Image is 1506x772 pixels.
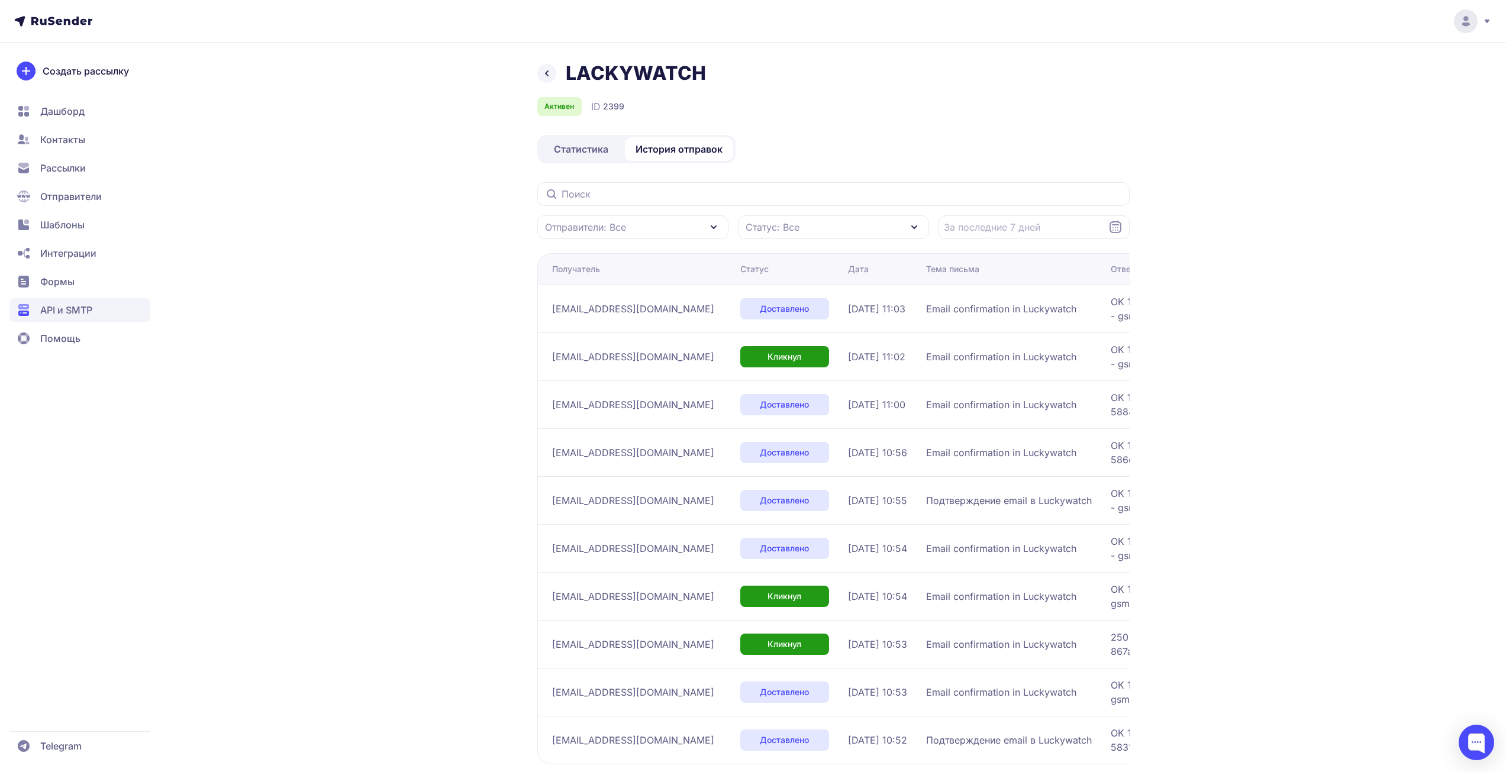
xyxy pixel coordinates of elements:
span: API и SMTP [40,303,92,317]
span: OK 1759305641 2adb3069b0e04-5884b61800bsi1990676e87.226 - gsmtp [1111,390,1407,419]
span: Дашборд [40,104,85,118]
span: Email confirmation in Luckywatch [926,302,1076,316]
span: OK 1759305291 2adb3069b0e04-586048c7fe8si3198460e87.115 - gsmtp [1111,534,1407,563]
div: Статус [740,263,769,275]
span: Шаблоны [40,218,85,232]
span: [DATE] 11:00 [848,398,905,412]
span: Доставлено [760,399,809,411]
span: [EMAIL_ADDRESS][DOMAIN_NAME] [552,350,714,364]
span: [DATE] 11:02 [848,350,905,364]
input: Поиск [537,182,1130,206]
span: [DATE] 11:03 [848,302,905,316]
span: Отправители: Все [545,220,626,234]
h1: LACKYWATCH [566,62,706,85]
span: [EMAIL_ADDRESS][DOMAIN_NAME] [552,637,714,651]
input: Datepicker input [939,215,1130,239]
span: OK 1759305132 2adb3069b0e04-5831646a598si5065936e87.236 - gsmtp [1111,726,1407,754]
span: Помощь [40,331,80,345]
a: Telegram [9,734,150,758]
span: [EMAIL_ADDRESS][DOMAIN_NAME] [552,541,714,555]
span: Интеграции [40,246,96,260]
div: Дата [848,263,869,275]
span: [DATE] 10:56 [848,445,907,460]
span: OK 1759305246 38308e7fff4ca-36fb7df108fsi43507971fa.498 - gsmtp [1111,582,1407,611]
span: Кликнул [767,590,801,602]
span: Email confirmation in Luckywatch [926,685,1076,699]
span: Доставлено [760,542,809,554]
span: 2399 [603,101,624,112]
span: [DATE] 10:53 [848,637,907,651]
span: Email confirmation in Luckywatch [926,350,1076,364]
div: Тема письма [926,263,979,275]
span: Email confirmation in Luckywatch [926,445,1076,460]
span: Формы [40,274,75,289]
span: [DATE] 10:55 [848,493,907,508]
span: OK 1759305754 2adb3069b0e04-587f1cf3608si2170600e87.556 - gsmtp [1111,343,1407,371]
span: Подтверждение email в Luckywatch [926,493,1092,508]
span: 250 2.0.0 OK 1759305237 af79cd13be357-867a05ee9a7si440303185a.90 - gsmtp [1111,630,1407,658]
span: Доставлено [760,303,809,315]
span: [EMAIL_ADDRESS][DOMAIN_NAME] [552,445,714,460]
span: [DATE] 10:54 [848,541,907,555]
span: [EMAIL_ADDRESS][DOMAIN_NAME] [552,302,714,316]
span: OK 1759305335 2adb3069b0e04-58316c1d246si4991407e87.371 - gsmtp [1111,486,1407,515]
span: Email confirmation in Luckywatch [926,589,1076,603]
div: Ответ SMTP [1111,263,1161,275]
span: Активен [544,102,574,111]
span: Email confirmation in Luckywatch [926,637,1076,651]
span: Кликнул [767,351,801,363]
span: [EMAIL_ADDRESS][DOMAIN_NAME] [552,398,714,412]
span: Подтверждение email в Luckywatch [926,733,1092,747]
span: OK 1759305811 2adb3069b0e04-5831646b113si4988249e87.199 - gsmtp [1111,295,1407,323]
span: [EMAIL_ADDRESS][DOMAIN_NAME] [552,685,714,699]
span: OK 1759305405 2adb3069b0e04-586ea766b9asi2616530e87.109 - gsmtp [1111,438,1407,467]
span: Email confirmation in Luckywatch [926,541,1076,555]
div: ID [591,99,624,114]
span: Создать рассылку [43,64,129,78]
a: История отправок [625,137,733,161]
span: [DATE] 10:52 [848,733,907,747]
div: Получатель [552,263,600,275]
span: Кликнул [767,638,801,650]
span: История отправок [636,142,723,156]
span: Статус: Все [746,220,799,234]
span: [EMAIL_ADDRESS][DOMAIN_NAME] [552,493,714,508]
span: Доставлено [760,495,809,506]
span: [EMAIL_ADDRESS][DOMAIN_NAME] [552,733,714,747]
span: Рассылки [40,161,86,175]
span: Telegram [40,739,82,753]
span: Доставлено [760,686,809,698]
span: [DATE] 10:53 [848,685,907,699]
span: Статистика [554,142,608,156]
span: Отправители [40,189,102,204]
span: OK 1759305193 38308e7fff4ca-36fb7129d38si43464341fa.262 - gsmtp [1111,678,1407,706]
a: Статистика [540,137,623,161]
span: Контакты [40,133,85,147]
span: Доставлено [760,734,809,746]
span: Доставлено [760,447,809,458]
span: Email confirmation in Luckywatch [926,398,1076,412]
span: [DATE] 10:54 [848,589,907,603]
span: [EMAIL_ADDRESS][DOMAIN_NAME] [552,589,714,603]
